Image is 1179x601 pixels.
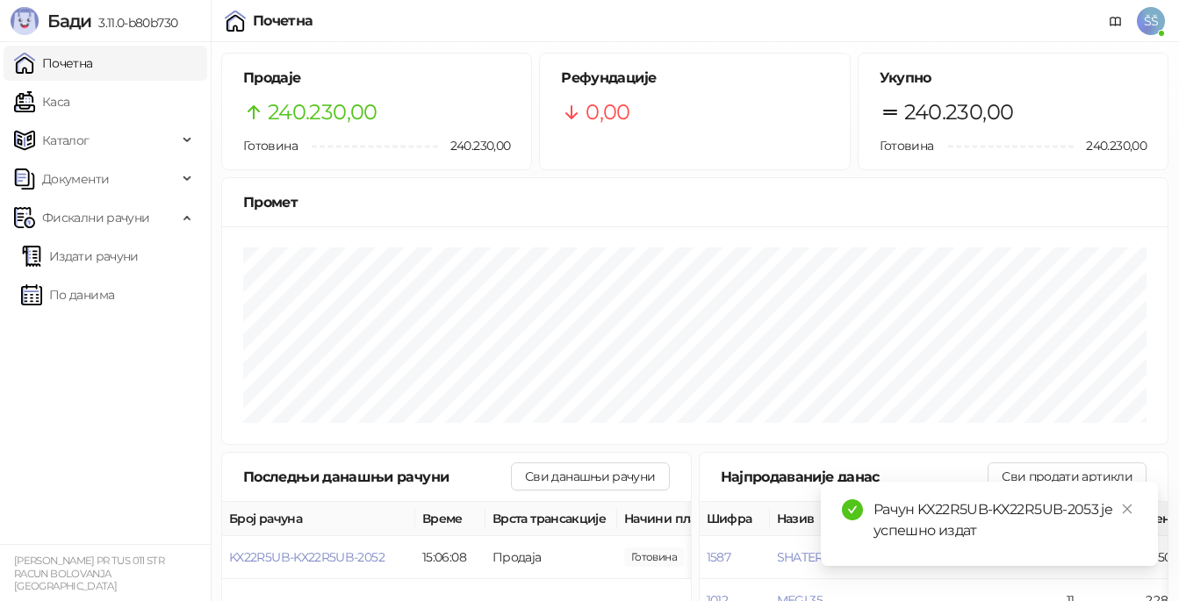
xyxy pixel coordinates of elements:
span: check-circle [842,499,863,520]
img: Logo [11,7,39,35]
button: SHATERB [777,549,833,565]
h5: Рефундације [561,68,828,89]
button: 1587 [707,549,730,565]
a: По данима [21,277,114,312]
span: Документи [42,161,109,197]
th: Шифра [700,502,770,536]
span: Бади [47,11,91,32]
td: Продаја [485,536,617,579]
div: Последњи данашњи рачуни [243,466,511,488]
th: Врста трансакције [485,502,617,536]
div: Промет [243,191,1147,213]
a: Издати рачуни [21,239,139,274]
span: close [1121,503,1133,515]
span: 240.230,00 [438,136,511,155]
h5: Укупно [880,68,1147,89]
button: KX22R5UB-KX22R5UB-2052 [229,549,385,565]
th: Време [415,502,485,536]
span: ŠŠ [1137,7,1165,35]
span: Готовина [243,138,298,154]
div: Најпродаваније данас [721,466,988,488]
span: 240.230,00 [904,96,1014,129]
a: Close [1118,499,1137,519]
span: 240.230,00 [268,96,377,129]
th: Број рачуна [222,502,415,536]
span: 3.11.0-b80b730 [91,15,177,31]
span: 240.230,00 [1074,136,1147,155]
td: 15:06:08 [415,536,485,579]
span: Готовина [880,138,934,154]
div: Рачун KX22R5UB-KX22R5UB-2053 је успешно издат [873,499,1137,541]
a: Почетна [14,46,93,81]
th: Начини плаћања [617,502,793,536]
a: Каса [14,84,69,119]
a: Документација [1102,7,1130,35]
h5: Продаје [243,68,510,89]
span: Фискални рачуни [42,200,149,235]
span: 240.230,00 [624,547,684,567]
button: Сви данашњи рачуни [511,462,669,490]
button: Сви продати артикли [988,462,1147,490]
span: 0,00 [586,96,629,129]
span: Каталог [42,123,90,158]
small: [PERSON_NAME] PR TUS 011 STR RACUN BOLOVANJA [GEOGRAPHIC_DATA] [14,554,164,592]
th: Назив [770,502,1060,536]
div: Почетна [253,14,313,28]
